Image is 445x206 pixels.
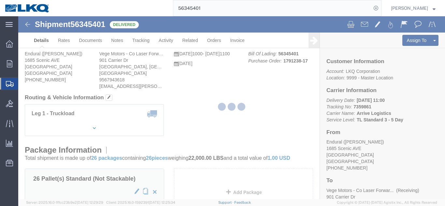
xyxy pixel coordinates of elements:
[337,200,437,205] span: Copyright © [DATE]-[DATE] Agistix Inc., All Rights Reserved
[173,0,371,16] input: Search for shipment number, reference number
[218,200,235,204] a: Support
[26,200,103,204] span: Server: 2025.16.0-1ffcc23b9e2
[5,3,50,13] img: logo
[234,200,251,204] a: Feedback
[391,5,428,12] span: Chaudhari Hakeem
[106,200,175,204] span: Client: 2025.16.0-1592391
[77,200,103,204] span: [DATE] 12:29:29
[149,200,175,204] span: [DATE] 12:25:34
[391,4,436,12] button: [PERSON_NAME]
